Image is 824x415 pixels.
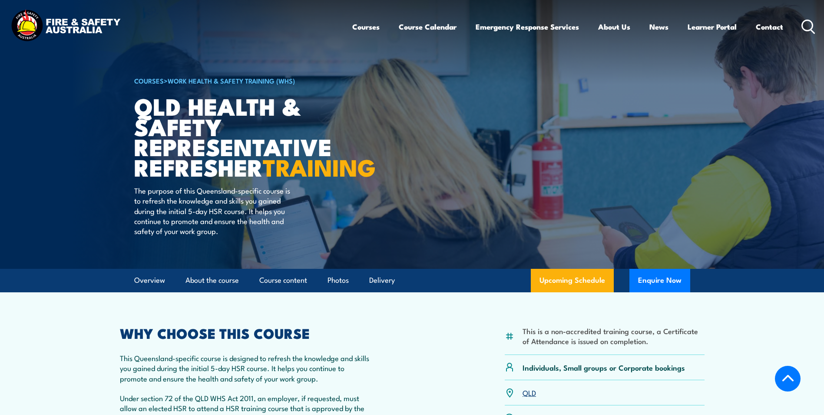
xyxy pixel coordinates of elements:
a: Work Health & Safety Training (WHS) [168,76,295,85]
strong: TRAINING [263,148,376,184]
a: Course Calendar [399,15,457,38]
p: This Queensland-specific course is designed to refresh the knowledge and skills you gained during... [120,353,374,383]
a: About the course [185,269,239,292]
h2: WHY CHOOSE THIS COURSE [120,327,374,339]
a: Overview [134,269,165,292]
a: Learner Portal [688,15,737,38]
h1: QLD Health & Safety Representative Refresher [134,96,349,177]
h6: > [134,75,349,86]
li: This is a non-accredited training course, a Certificate of Attendance is issued on completion. [523,326,705,346]
a: Courses [352,15,380,38]
a: Emergency Response Services [476,15,579,38]
a: Course content [259,269,307,292]
a: Delivery [369,269,395,292]
a: News [649,15,668,38]
button: Enquire Now [629,269,690,292]
a: Upcoming Schedule [531,269,614,292]
a: COURSES [134,76,164,85]
p: Individuals, Small groups or Corporate bookings [523,362,685,372]
a: QLD [523,387,536,398]
a: Contact [756,15,783,38]
p: The purpose of this Queensland-specific course is to refresh the knowledge and skills you gained ... [134,185,293,236]
a: Photos [328,269,349,292]
a: About Us [598,15,630,38]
